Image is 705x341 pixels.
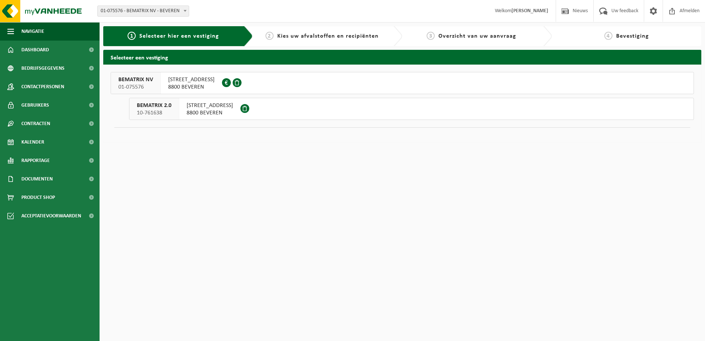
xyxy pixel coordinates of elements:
span: 1 [128,32,136,40]
span: Contracten [21,114,50,133]
span: 8800 BEVEREN [168,83,215,91]
span: 3 [427,32,435,40]
span: Selecteer hier een vestiging [139,33,219,39]
span: Rapportage [21,151,50,170]
span: 2 [265,32,274,40]
h2: Selecteer een vestiging [103,50,701,64]
strong: [PERSON_NAME] [511,8,548,14]
span: [STREET_ADDRESS] [168,76,215,83]
span: Kies uw afvalstoffen en recipiënten [277,33,379,39]
span: [STREET_ADDRESS] [187,102,233,109]
span: Bedrijfsgegevens [21,59,65,77]
button: BEMATRIX 2.0 10-761638 [STREET_ADDRESS]8800 BEVEREN [129,98,694,120]
span: BEMATRIX NV [118,76,153,83]
span: Navigatie [21,22,44,41]
span: Bevestiging [616,33,649,39]
span: Kalender [21,133,44,151]
span: Contactpersonen [21,77,64,96]
span: 10-761638 [137,109,171,117]
span: 01-075576 - BEMATRIX NV - BEVEREN [97,6,189,17]
span: 8800 BEVEREN [187,109,233,117]
span: Dashboard [21,41,49,59]
span: Overzicht van uw aanvraag [438,33,516,39]
span: 4 [604,32,612,40]
span: BEMATRIX 2.0 [137,102,171,109]
span: 01-075576 - BEMATRIX NV - BEVEREN [98,6,189,16]
span: Documenten [21,170,53,188]
span: Product Shop [21,188,55,207]
span: 01-075576 [118,83,153,91]
span: Acceptatievoorwaarden [21,207,81,225]
button: BEMATRIX NV 01-075576 [STREET_ADDRESS]8800 BEVEREN [111,72,694,94]
span: Gebruikers [21,96,49,114]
